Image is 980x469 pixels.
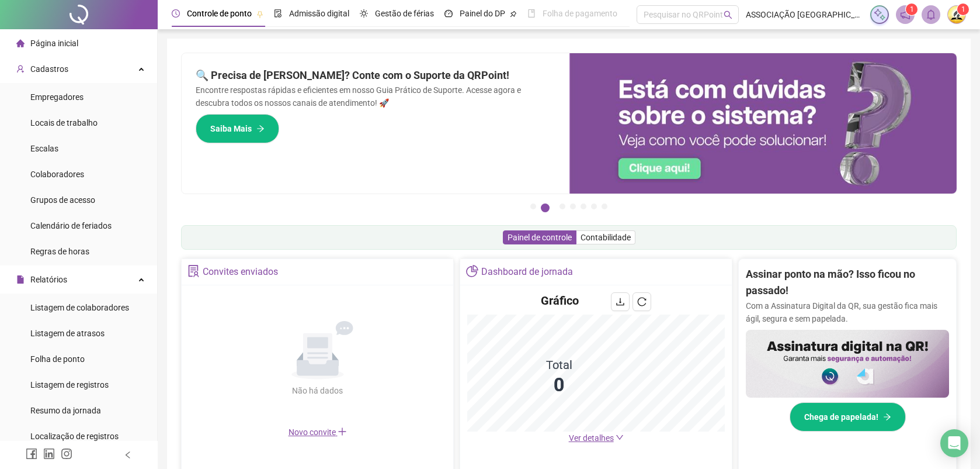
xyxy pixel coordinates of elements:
[926,9,936,20] span: bell
[256,11,263,18] span: pushpin
[43,448,55,460] span: linkedin
[591,204,597,209] button: 6
[510,11,517,18] span: pushpin
[16,39,25,47] span: home
[16,275,25,284] span: file
[26,448,37,460] span: facebook
[508,233,572,242] span: Painel de controle
[790,402,906,432] button: Chega de papelada!
[616,433,624,442] span: down
[581,233,631,242] span: Contabilidade
[203,262,278,282] div: Convites enviados
[30,406,101,415] span: Resumo da jornada
[910,5,914,13] span: 1
[746,299,949,325] p: Com a Assinatura Digital da QR, sua gestão fica mais ágil, segura e sem papelada.
[30,144,58,153] span: Escalas
[30,118,98,127] span: Locais de trabalho
[124,451,132,459] span: left
[746,8,863,21] span: ASSOCIAÇÃO [GEOGRAPHIC_DATA]
[196,84,555,109] p: Encontre respostas rápidas e eficientes em nosso Guia Prático de Suporte. Acesse agora e descubra...
[196,67,555,84] h2: 🔍 Precisa de [PERSON_NAME]? Conte com o Suporte da QRPoint!
[724,11,732,19] span: search
[30,64,68,74] span: Cadastros
[541,292,579,309] h4: Gráfico
[616,297,625,306] span: download
[940,429,968,457] div: Open Intercom Messenger
[873,8,886,21] img: sparkle-icon.fc2bf0ac1784a2077858766a79e2daf3.svg
[527,9,536,18] span: book
[804,411,878,423] span: Chega de papelada!
[256,125,265,133] span: arrow-right
[210,122,252,135] span: Saiba Mais
[466,265,478,277] span: pie-chart
[637,297,647,306] span: reload
[16,65,25,73] span: user-add
[360,9,368,18] span: sun
[581,204,586,209] button: 5
[187,265,200,277] span: solution
[30,247,89,256] span: Regras de horas
[30,92,84,102] span: Empregadores
[338,427,347,436] span: plus
[569,433,614,443] span: Ver detalhes
[274,9,282,18] span: file-done
[30,432,119,441] span: Localização de registros
[30,329,105,338] span: Listagem de atrasos
[30,275,67,284] span: Relatórios
[570,204,576,209] button: 4
[746,266,949,299] h2: Assinar ponto na mão? Isso ficou no passado!
[30,303,129,312] span: Listagem de colaboradores
[543,9,617,18] span: Folha de pagamento
[530,204,536,209] button: 1
[30,170,84,179] span: Colaboradores
[559,204,565,209] button: 3
[569,433,624,443] a: Ver detalhes down
[481,262,573,282] div: Dashboard de jornada
[61,448,72,460] span: instagram
[460,9,505,18] span: Painel do DP
[602,204,607,209] button: 7
[957,4,969,15] sup: Atualize o seu contato no menu Meus Dados
[746,330,949,398] img: banner%2F02c71560-61a6-44d4-94b9-c8ab97240462.png
[30,195,95,205] span: Grupos de acesso
[289,9,349,18] span: Admissão digital
[30,380,109,389] span: Listagem de registros
[375,9,434,18] span: Gestão de férias
[948,6,965,23] img: 4180
[569,53,957,194] img: banner%2F0cf4e1f0-cb71-40ef-aa93-44bd3d4ee559.png
[900,9,911,20] span: notification
[187,9,252,18] span: Controle de ponto
[30,39,78,48] span: Página inicial
[172,9,180,18] span: clock-circle
[30,221,112,230] span: Calendário de feriados
[444,9,453,18] span: dashboard
[906,4,918,15] sup: 1
[961,5,965,13] span: 1
[289,427,347,437] span: Novo convite
[883,413,891,421] span: arrow-right
[30,354,85,364] span: Folha de ponto
[264,384,371,397] div: Não há dados
[196,114,279,143] button: Saiba Mais
[541,204,550,212] button: 2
